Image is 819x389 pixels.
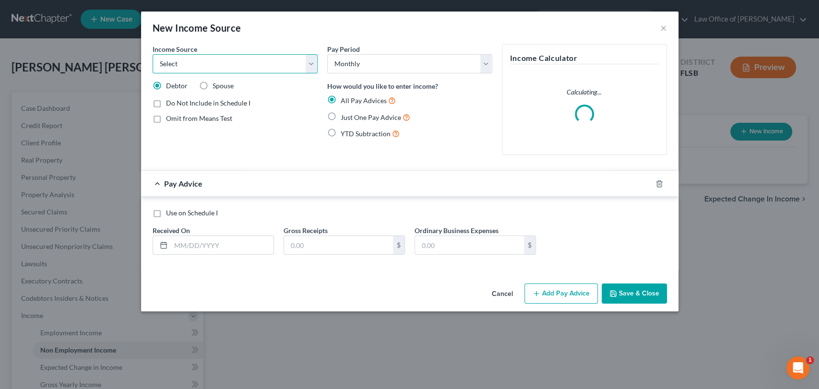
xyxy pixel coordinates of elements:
button: × [660,22,667,34]
p: Calculating... [510,87,659,97]
span: Debtor [166,82,188,90]
span: Spouse [213,82,234,90]
div: New Income Source [153,21,241,35]
span: Do Not Include in Schedule I [166,99,250,107]
h5: Income Calculator [510,52,659,64]
label: Gross Receipts [284,225,328,236]
input: MM/DD/YYYY [171,236,273,254]
span: Pay Advice [164,179,202,188]
span: Income Source [153,45,197,53]
span: YTD Subtraction [341,130,391,138]
input: 0.00 [284,236,393,254]
div: $ [393,236,404,254]
label: Ordinary Business Expenses [415,225,499,236]
span: 1 [806,356,814,364]
span: Just One Pay Advice [341,113,401,121]
label: How would you like to enter income? [327,81,438,91]
button: Add Pay Advice [524,283,598,304]
input: 0.00 [415,236,524,254]
span: Use on Schedule I [166,209,218,217]
button: Save & Close [602,283,667,304]
button: Cancel [484,284,521,304]
label: Pay Period [327,44,360,54]
iframe: Intercom live chat [786,356,809,379]
span: All Pay Advices [341,96,387,105]
div: $ [524,236,535,254]
span: Received On [153,226,190,235]
span: Omit from Means Test [166,114,232,122]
